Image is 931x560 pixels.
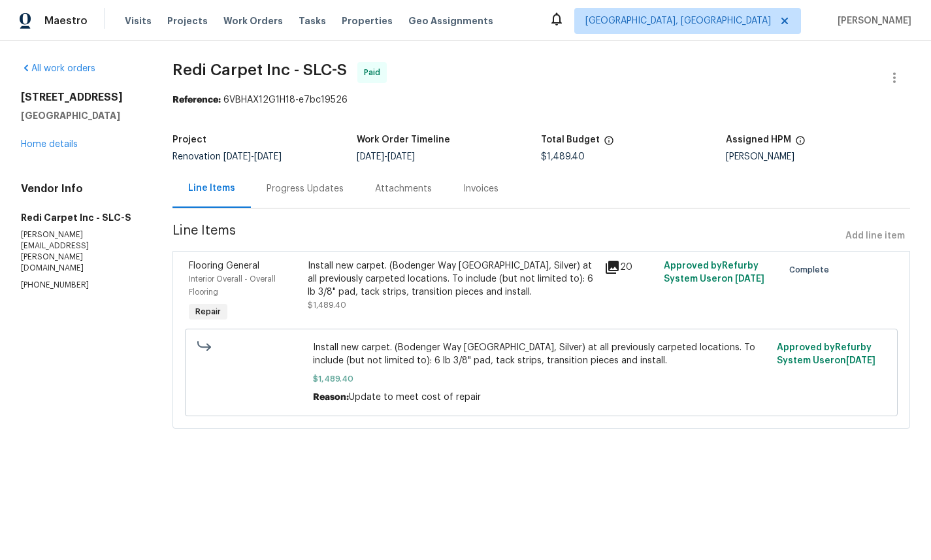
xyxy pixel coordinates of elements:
[308,301,346,309] span: $1,489.40
[172,93,910,107] div: 6VBHAX12G1H18-e7bc19526
[299,16,326,25] span: Tasks
[21,140,78,149] a: Home details
[21,229,141,274] p: [PERSON_NAME][EMAIL_ADDRESS][PERSON_NAME][DOMAIN_NAME]
[21,280,141,291] p: [PHONE_NUMBER]
[21,64,95,73] a: All work orders
[172,95,221,105] b: Reference:
[541,135,600,144] h5: Total Budget
[172,135,206,144] h5: Project
[21,91,141,104] h2: [STREET_ADDRESS]
[387,152,415,161] span: [DATE]
[223,152,282,161] span: -
[267,182,344,195] div: Progress Updates
[342,14,393,27] span: Properties
[726,135,791,144] h5: Assigned HPM
[167,14,208,27] span: Projects
[313,372,769,386] span: $1,489.40
[21,182,141,195] h4: Vendor Info
[172,152,282,161] span: Renovation
[21,109,141,122] h5: [GEOGRAPHIC_DATA]
[189,275,276,296] span: Interior Overall - Overall Flooring
[172,62,347,78] span: Redi Carpet Inc - SLC-S
[172,224,840,248] span: Line Items
[308,259,597,299] div: Install new carpet. (Bodenger Way [GEOGRAPHIC_DATA], Silver) at all previously carpeted locations...
[735,274,764,284] span: [DATE]
[846,356,875,365] span: [DATE]
[408,14,493,27] span: Geo Assignments
[21,211,141,224] h5: Redi Carpet Inc - SLC-S
[188,182,235,195] div: Line Items
[189,261,259,271] span: Flooring General
[832,14,911,27] span: [PERSON_NAME]
[541,152,585,161] span: $1,489.40
[313,393,349,402] span: Reason:
[190,305,226,318] span: Repair
[585,14,771,27] span: [GEOGRAPHIC_DATA], [GEOGRAPHIC_DATA]
[223,152,251,161] span: [DATE]
[664,261,764,284] span: Approved by Refurby System User on
[254,152,282,161] span: [DATE]
[463,182,498,195] div: Invoices
[313,341,769,367] span: Install new carpet. (Bodenger Way [GEOGRAPHIC_DATA], Silver) at all previously carpeted locations...
[357,152,384,161] span: [DATE]
[357,135,450,144] h5: Work Order Timeline
[604,259,656,275] div: 20
[375,182,432,195] div: Attachments
[44,14,88,27] span: Maestro
[364,66,385,79] span: Paid
[125,14,152,27] span: Visits
[795,135,806,152] span: The hpm assigned to this work order.
[223,14,283,27] span: Work Orders
[726,152,910,161] div: [PERSON_NAME]
[777,343,875,365] span: Approved by Refurby System User on
[604,135,614,152] span: The total cost of line items that have been proposed by Opendoor. This sum includes line items th...
[789,263,834,276] span: Complete
[349,393,481,402] span: Update to meet cost of repair
[357,152,415,161] span: -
